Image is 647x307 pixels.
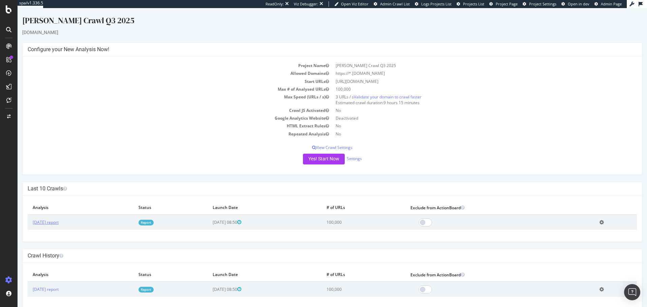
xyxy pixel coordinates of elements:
[624,284,640,300] div: Open Intercom Messenger
[380,1,410,6] span: Admin Crawl List
[304,274,388,289] td: 100,000
[10,244,619,251] h4: Crawl History
[315,122,619,130] td: No
[457,1,484,7] a: Projects List
[10,122,315,130] td: Repeated Analysis
[294,1,318,7] div: Viz Debugger:
[594,1,622,7] a: Admin Page
[366,92,402,97] span: 9 hours 15 minutes
[415,1,452,7] a: Logs Projects List
[10,98,315,106] td: Crawl JS Activated
[5,7,625,21] div: [PERSON_NAME] Crawl Q3 2025
[121,212,136,217] a: Report
[10,77,315,85] td: Max # of Analysed URLs
[116,193,190,207] th: Status
[523,1,556,7] a: Project Settings
[388,193,577,207] th: Exclude from ActionBoard
[10,61,315,69] td: Allowed Domains
[195,211,224,217] span: [DATE] 08:50
[315,98,619,106] td: No
[315,69,619,77] td: [URL][DOMAIN_NAME]
[421,1,452,6] span: Logs Projects List
[315,114,619,122] td: No
[304,207,388,222] td: 100,000
[304,193,388,207] th: # of URLs
[10,260,116,274] th: Analysis
[10,193,116,207] th: Analysis
[10,85,315,98] td: Max Speed (URLs / s)
[315,61,619,69] td: https://*.[DOMAIN_NAME]
[463,1,484,6] span: Projects List
[15,278,41,284] a: [DATE] report
[601,1,622,6] span: Admin Page
[334,1,369,7] a: Open Viz Editor
[10,136,619,142] p: View Crawl Settings
[568,1,589,6] span: Open in dev
[195,278,224,284] span: [DATE] 08:50
[388,260,577,274] th: Exclude from ActionBoard
[10,177,619,184] h4: Last 10 Crawls
[315,85,619,98] td: 3 URLs / s Estimated crawl duration:
[285,146,327,156] button: Yes! Start Now
[304,260,388,274] th: # of URLs
[336,86,404,92] a: Validate your domain to crawl faster
[15,211,41,217] a: [DATE] report
[374,1,410,7] a: Admin Crawl List
[329,148,344,153] a: Settings
[5,21,625,28] div: [DOMAIN_NAME]
[496,1,518,6] span: Project Page
[561,1,589,7] a: Open in dev
[10,106,315,114] td: Google Analytics Website
[116,260,190,274] th: Status
[315,77,619,85] td: 100,000
[315,106,619,114] td: Deactivated
[10,69,315,77] td: Start URLs
[489,1,518,7] a: Project Page
[529,1,556,6] span: Project Settings
[121,279,136,284] a: Report
[10,114,315,122] td: HTML Extract Rules
[266,1,284,7] div: ReadOnly:
[10,54,315,61] td: Project Name
[315,54,619,61] td: [PERSON_NAME] Crawl Q3 2025
[190,260,304,274] th: Launch Date
[10,38,619,45] h4: Configure your New Analysis Now!
[190,193,304,207] th: Launch Date
[341,1,369,6] span: Open Viz Editor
